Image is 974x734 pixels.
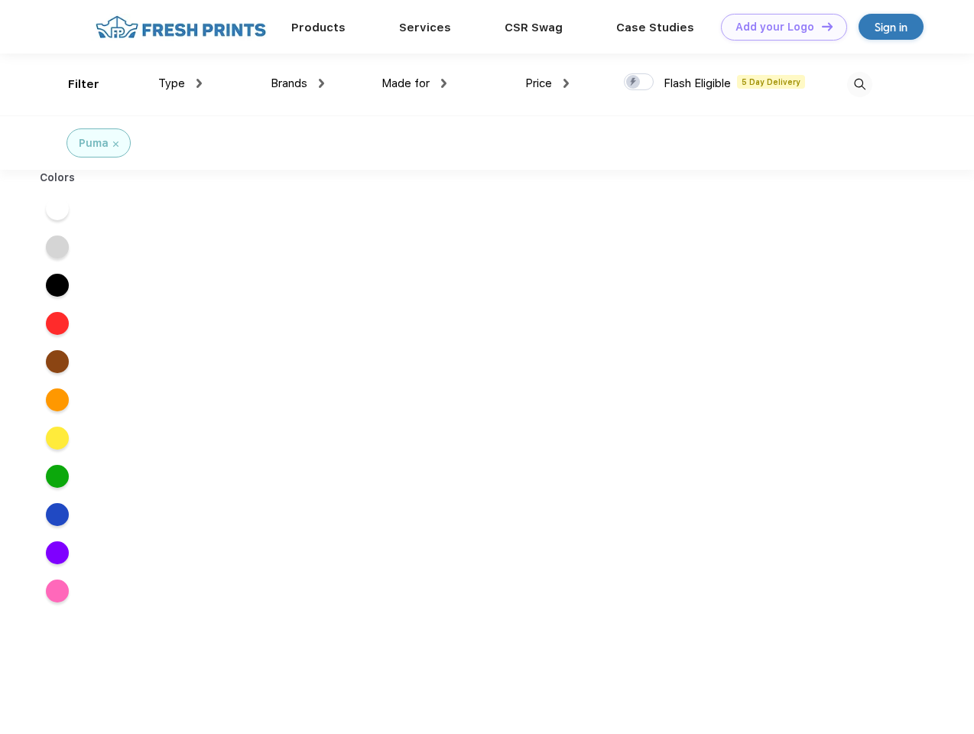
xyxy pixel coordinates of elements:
[158,76,185,90] span: Type
[822,22,833,31] img: DT
[91,14,271,41] img: fo%20logo%202.webp
[664,76,731,90] span: Flash Eligible
[291,21,346,34] a: Products
[441,79,446,88] img: dropdown.png
[563,79,569,88] img: dropdown.png
[319,79,324,88] img: dropdown.png
[271,76,307,90] span: Brands
[505,21,563,34] a: CSR Swag
[399,21,451,34] a: Services
[113,141,119,147] img: filter_cancel.svg
[859,14,924,40] a: Sign in
[737,75,805,89] span: 5 Day Delivery
[381,76,430,90] span: Made for
[525,76,552,90] span: Price
[68,76,99,93] div: Filter
[875,18,907,36] div: Sign in
[735,21,814,34] div: Add your Logo
[28,170,87,186] div: Colors
[196,79,202,88] img: dropdown.png
[79,135,109,151] div: Puma
[847,72,872,97] img: desktop_search.svg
